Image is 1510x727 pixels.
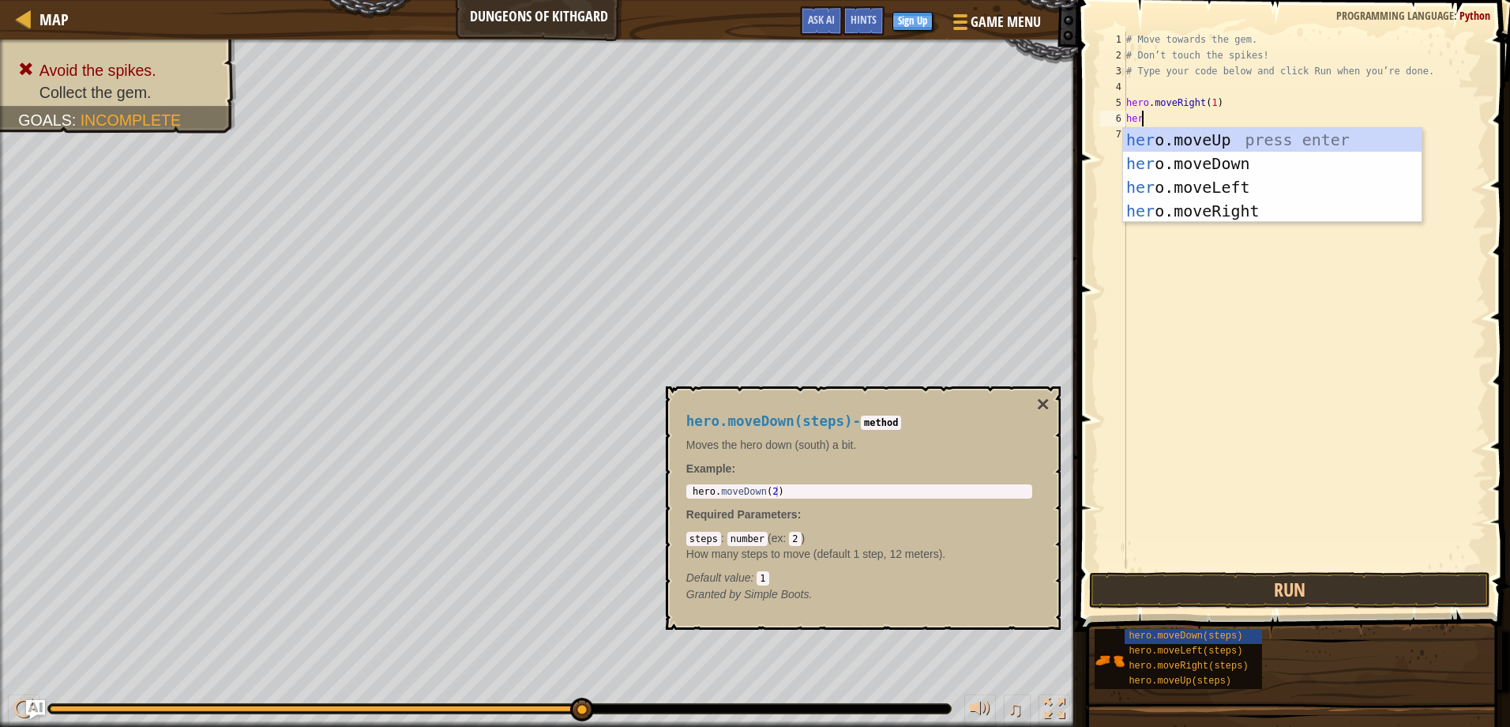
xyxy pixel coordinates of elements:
div: 7 [1100,126,1126,142]
div: 5 [1100,95,1126,111]
em: Simple Boots. [686,588,813,601]
span: Avoid the spikes. [39,62,156,79]
div: 6 [1100,111,1126,126]
span: : [798,508,802,521]
strong: : [686,462,735,475]
span: Required Parameters [686,508,798,521]
span: : [783,532,790,544]
span: Incomplete [81,111,181,129]
span: hero.moveDown(steps) [686,413,853,429]
code: method [861,416,901,430]
div: 3 [1100,63,1126,79]
span: ♫ [1007,697,1023,721]
span: Ask AI [808,12,835,27]
div: 1 [1100,32,1126,47]
span: hero.moveLeft(steps) [1129,646,1242,657]
button: Toggle fullscreen [1039,695,1070,727]
span: Example [686,462,732,475]
span: Game Menu [971,12,1041,32]
span: : [1454,8,1459,23]
button: Ctrl + P: Play [8,695,39,727]
span: hero.moveDown(steps) [1129,631,1242,642]
h4: - [686,414,1032,429]
span: : [721,532,727,544]
span: : [751,571,757,584]
span: Hints [851,12,877,27]
span: Collect the gem. [39,84,152,101]
span: Goals [18,111,72,129]
img: portrait.png [1095,646,1125,676]
button: Ask AI [800,6,843,36]
span: Map [39,9,69,30]
button: Game Menu [941,6,1050,43]
p: How many steps to move (default 1 step, 12 meters). [686,546,1032,562]
button: ♫ [1004,695,1031,727]
button: × [1036,394,1049,416]
button: Ask AI [26,700,45,719]
div: 2 [1100,47,1126,63]
span: hero.moveRight(steps) [1129,661,1248,672]
span: Programming language [1336,8,1454,23]
li: Avoid the spikes. [18,59,220,81]
code: number [727,532,768,546]
span: Granted by [686,588,744,601]
div: 4 [1100,79,1126,95]
button: Adjust volume [964,695,996,727]
span: Default value [686,571,751,584]
button: Sign Up [892,12,933,31]
code: 1 [757,571,768,586]
div: ( ) [686,530,1032,586]
span: ex [772,532,783,544]
code: steps [686,532,721,546]
code: 2 [789,532,801,546]
button: Run [1089,572,1489,608]
span: : [72,111,81,129]
a: Map [32,9,69,30]
p: Moves the hero down (south) a bit. [686,437,1032,453]
span: hero.moveUp(steps) [1129,676,1231,687]
li: Collect the gem. [18,81,220,104]
span: Python [1459,8,1490,23]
